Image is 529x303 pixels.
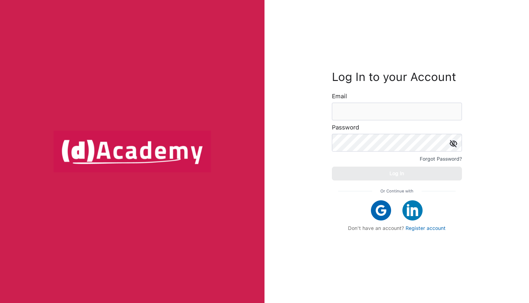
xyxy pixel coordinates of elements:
[332,124,359,131] label: Password
[402,200,423,220] img: linkedIn icon
[420,155,462,163] div: Forgot Password?
[332,167,462,180] button: Log In
[380,187,413,196] span: Or Continue with
[390,169,404,178] div: Log In
[332,93,347,100] label: Email
[450,140,457,147] img: icon
[406,225,446,231] a: Register account
[338,225,456,231] div: Don't have an account?
[54,131,211,172] img: logo
[371,200,391,220] img: google icon
[332,72,462,82] h3: Log In to your Account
